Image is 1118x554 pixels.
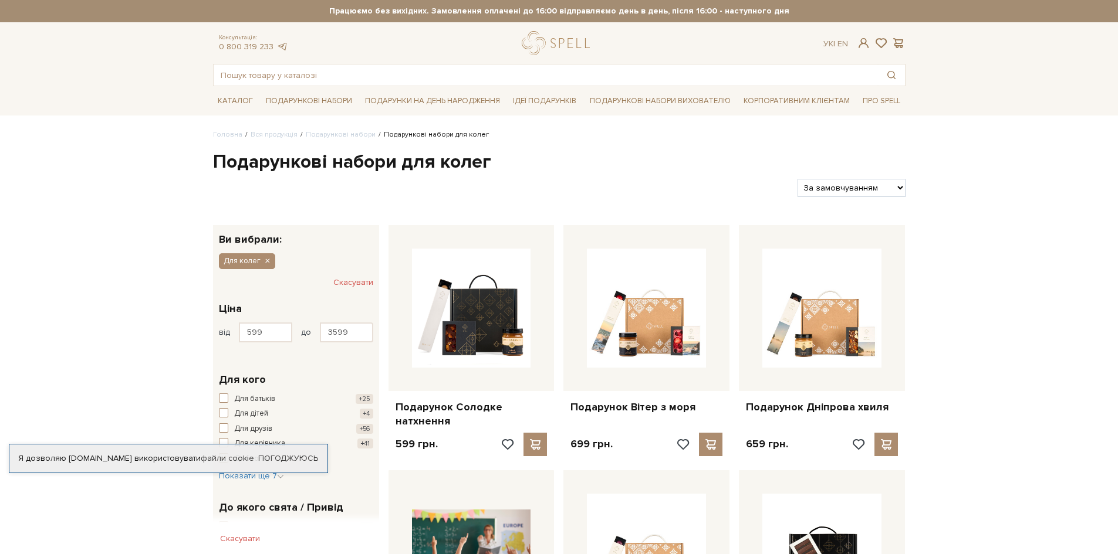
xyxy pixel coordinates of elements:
[306,130,376,139] a: Подарункові набори
[234,393,275,405] span: Для батьків
[823,39,848,49] div: Ук
[224,256,261,266] span: Для колег
[376,130,489,140] li: Подарункові набори для колег
[219,521,373,533] button: 1 Вересня 15
[219,34,288,42] span: Консультація:
[258,453,318,464] a: Погоджуюсь
[234,408,268,420] span: Для дітей
[301,327,311,338] span: до
[234,438,285,450] span: Для керівника
[213,6,906,16] strong: Працюємо без вихідних. Замовлення оплачені до 16:00 відправляємо день в день, після 16:00 - насту...
[570,400,722,414] a: Подарунок Вітер з моря
[234,521,269,533] span: 1 Вересня
[219,42,273,52] a: 0 800 319 233
[837,39,848,49] a: En
[219,499,343,515] span: До якого свята / Привід
[739,91,854,111] a: Корпоративним клієнтам
[9,453,327,464] div: Я дозволяю [DOMAIN_NAME] використовувати
[320,322,373,342] input: Ціна
[356,394,373,404] span: +25
[214,64,878,86] input: Пошук товару у каталозі
[356,424,373,434] span: +56
[508,92,581,110] a: Ідеї подарунків
[201,453,254,463] a: файли cookie
[213,130,242,139] a: Головна
[333,273,373,292] button: Скасувати
[833,39,835,49] span: |
[219,470,284,482] button: Показати ще 7
[261,92,357,110] a: Подарункові набори
[878,64,905,86] button: Пошук товару у каталозі
[234,423,272,435] span: Для друзів
[213,529,267,548] button: Скасувати
[585,91,735,111] a: Подарункові набори вихователю
[357,439,373,448] span: +41
[251,130,298,139] a: Вся продукція
[360,409,373,419] span: +4
[213,92,258,110] a: Каталог
[360,522,373,532] span: 15
[219,423,373,435] button: Для друзів +56
[396,437,438,451] p: 599 грн.
[570,437,613,451] p: 699 грн.
[219,301,242,317] span: Ціна
[276,42,288,52] a: telegram
[360,92,505,110] a: Подарунки на День народження
[219,253,275,268] button: Для колег
[219,438,373,450] button: Для керівника +41
[522,31,595,55] a: logo
[219,471,284,481] span: Показати ще 7
[858,92,905,110] a: Про Spell
[746,400,898,414] a: Подарунок Дніпрова хвиля
[219,372,266,388] span: Для кого
[219,393,373,405] button: Для батьків +25
[746,437,788,451] p: 659 грн.
[213,225,379,244] div: Ви вибрали:
[239,322,292,342] input: Ціна
[396,400,548,428] a: Подарунок Солодке натхнення
[219,327,230,338] span: від
[219,408,373,420] button: Для дітей +4
[213,150,906,175] h1: Подарункові набори для колег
